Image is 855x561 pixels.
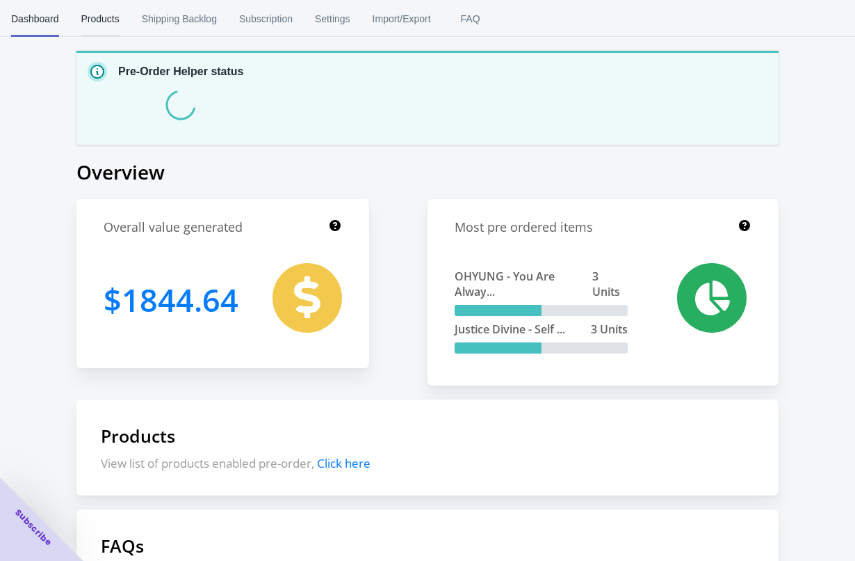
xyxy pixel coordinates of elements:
[455,269,592,299] span: OHYUNG - You Are Alway...
[104,219,243,236] h1: Overall value generated
[104,263,238,336] h1: 1844.64
[315,1,350,37] span: Settings
[81,1,120,37] span: Products
[13,507,54,548] span: Subscribe
[592,269,628,299] span: 3 Units
[455,219,593,236] h1: Most pre ordered items
[373,1,431,37] span: Import/Export
[455,322,565,337] span: Justice Divine - Self ...
[453,1,488,37] span: FAQ
[239,1,293,37] span: Subscription
[76,159,779,185] h1: Overview
[101,424,754,448] h1: Products
[142,1,217,37] span: Shipping Backlog
[591,322,628,337] span: 3 Units
[104,278,122,321] span: $
[317,455,370,471] span: Click here
[101,455,754,471] p: View list of products enabled pre-order,
[118,63,244,80] p: Pre-Order Helper status
[11,1,59,37] span: Dashboard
